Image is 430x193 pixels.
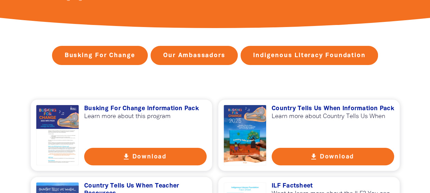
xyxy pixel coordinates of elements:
[272,105,394,113] h3: Country Tells Us When Information Pack
[151,46,238,65] a: Our Ambassadors
[272,182,394,190] h3: ILF Factsheet
[52,46,148,65] a: Busking For Change
[240,46,378,65] a: Indigenous Literacy Foundation
[84,148,207,165] button: get_app Download
[122,153,130,161] i: get_app
[272,148,394,165] button: get_app Download
[310,153,318,161] i: get_app
[84,105,207,113] h3: Busking For Change Information Pack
